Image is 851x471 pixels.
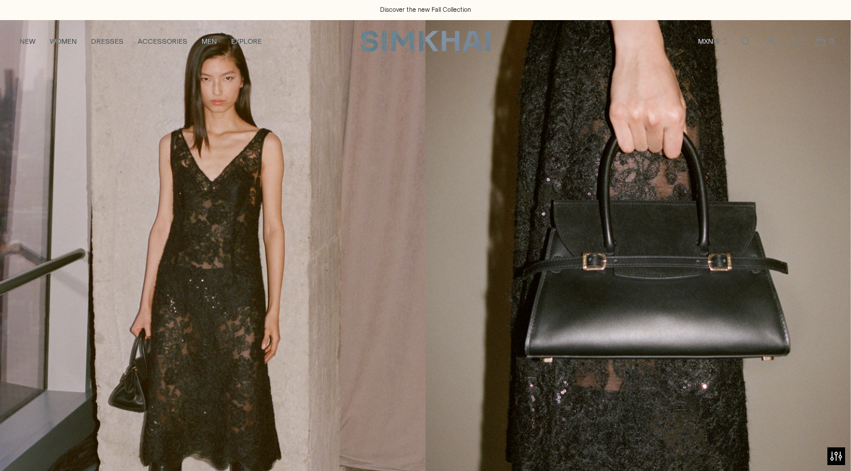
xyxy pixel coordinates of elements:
a: ACCESSORIES [138,28,187,54]
button: MXN $ [698,28,730,54]
a: WOMEN [50,28,77,54]
a: SIMKHAI [360,30,491,53]
a: Go to the account page [759,30,782,53]
a: EXPLORE [231,28,262,54]
span: 0 [826,35,837,46]
a: NEW [20,28,35,54]
a: Open search modal [734,30,758,53]
a: Discover the new Fall Collection [380,5,471,15]
a: Wishlist [784,30,807,53]
a: Open cart modal [808,30,832,53]
a: DRESSES [91,28,124,54]
a: MEN [202,28,217,54]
